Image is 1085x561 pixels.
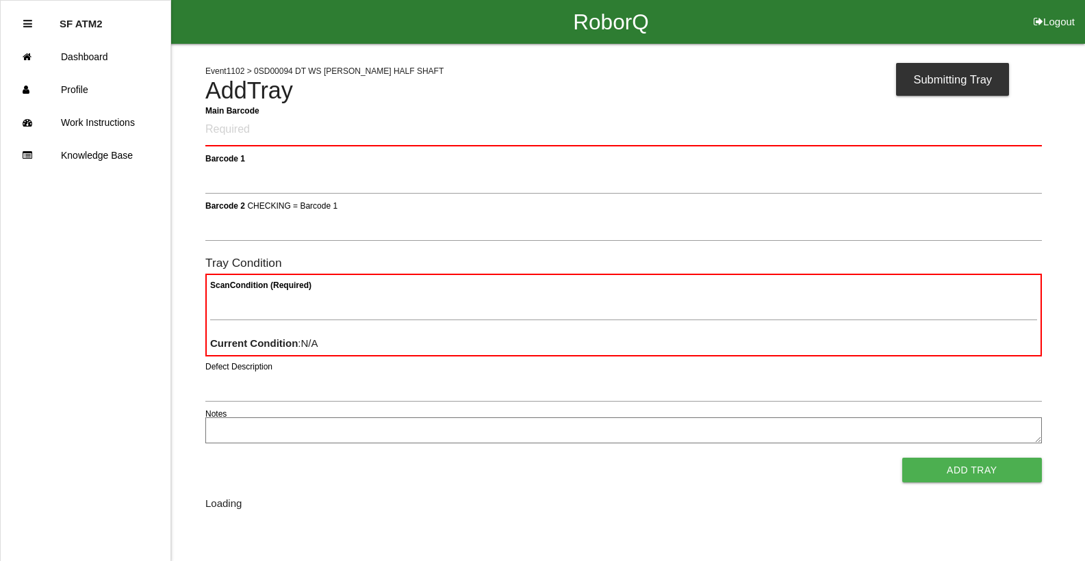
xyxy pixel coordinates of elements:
h6: Tray Condition [205,257,1042,270]
b: Scan Condition (Required) [210,280,311,290]
span: : N/A [210,337,318,349]
button: Add Tray [902,458,1042,482]
b: Barcode 1 [205,153,245,163]
span: Event 1102 > 0SD00094 DT WS [PERSON_NAME] HALF SHAFT [205,66,444,76]
label: Defect Description [205,361,272,373]
label: Notes [205,408,227,420]
h4: Add Tray [205,78,1042,104]
input: Required [205,114,1042,146]
div: Close [23,8,32,40]
a: Knowledge Base [1,139,170,172]
a: Work Instructions [1,106,170,139]
b: Barcode 2 [205,200,245,210]
a: Profile [1,73,170,106]
span: CHECKING = Barcode 1 [247,200,337,210]
div: Submitting Tray [896,63,1009,96]
a: Dashboard [1,40,170,73]
b: Current Condition [210,337,298,349]
p: SF ATM2 [60,8,103,29]
div: Loading [205,496,1042,512]
b: Main Barcode [205,105,259,115]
